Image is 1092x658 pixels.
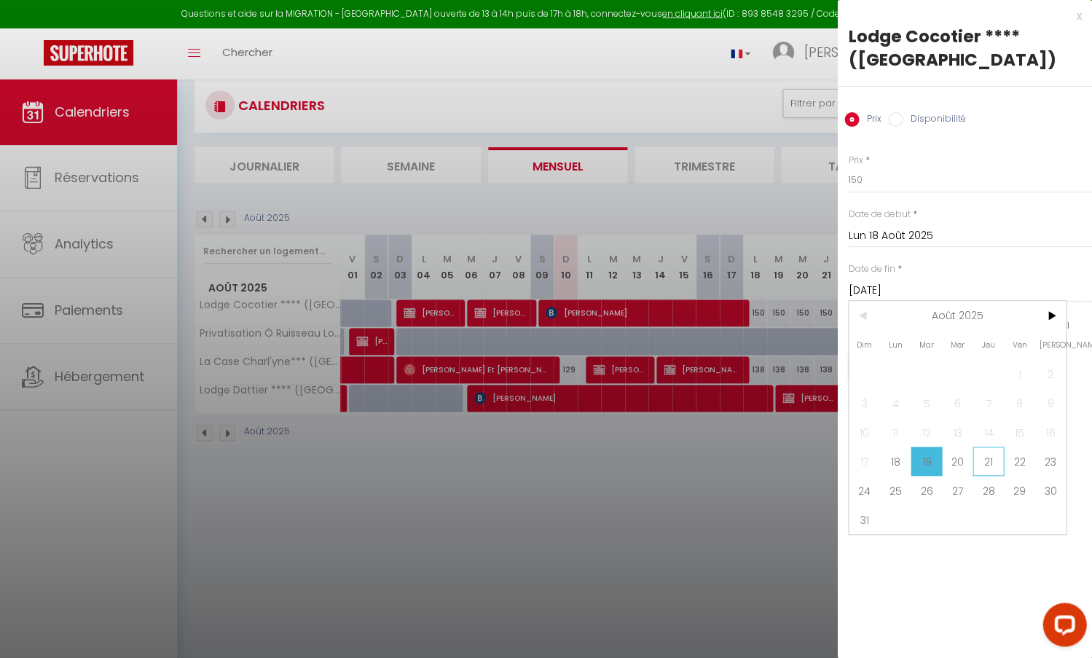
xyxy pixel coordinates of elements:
span: 19 [911,447,942,476]
span: 13 [942,418,973,447]
span: 29 [1004,476,1035,505]
span: 23 [1034,447,1066,476]
span: [PERSON_NAME] [1034,330,1066,359]
span: 17 [849,447,880,476]
div: x [837,7,1081,25]
span: Dim [849,330,880,359]
span: Mer [942,330,973,359]
span: Lun [880,330,911,359]
label: Disponibilité [903,112,965,128]
label: Date de fin [848,262,895,276]
span: 8 [1004,388,1035,418]
span: 10 [849,418,880,447]
span: 2 [1034,359,1066,388]
span: 27 [942,476,973,505]
span: Jeu [973,330,1004,359]
span: Août 2025 [880,301,1035,330]
span: 3 [849,388,880,418]
label: Prix [859,112,881,128]
span: 7 [973,388,1004,418]
span: Ven [1004,330,1035,359]
span: 12 [911,418,942,447]
span: 15 [1004,418,1035,447]
span: > [1034,301,1066,330]
span: 31 [849,505,880,534]
span: 4 [880,388,911,418]
span: 26 [911,476,942,505]
span: 28 [973,476,1004,505]
iframe: LiveChat chat widget [1031,597,1092,658]
span: 21 [973,447,1004,476]
span: 6 [942,388,973,418]
span: 30 [1034,476,1066,505]
span: 1 [1004,359,1035,388]
span: 18 [880,447,911,476]
span: 5 [911,388,942,418]
span: < [849,301,880,330]
span: 24 [849,476,880,505]
span: 22 [1004,447,1035,476]
span: Mar [911,330,942,359]
div: Lodge Cocotier **** ([GEOGRAPHIC_DATA]) [848,25,1081,71]
span: 14 [973,418,1004,447]
label: Prix [848,154,863,168]
span: 25 [880,476,911,505]
span: 11 [880,418,911,447]
span: 16 [1034,418,1066,447]
label: Date de début [848,208,910,222]
span: 9 [1034,388,1066,418]
span: 20 [942,447,973,476]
